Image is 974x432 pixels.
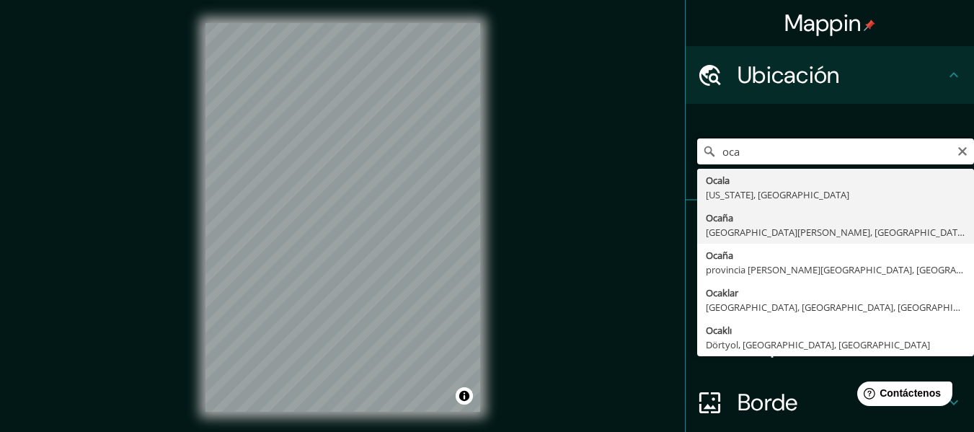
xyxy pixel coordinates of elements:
[686,46,974,104] div: Ubicación
[706,338,930,351] font: Dörtyol, [GEOGRAPHIC_DATA], [GEOGRAPHIC_DATA]
[205,23,480,412] canvas: Mapa
[706,211,733,224] font: Ocaña
[738,387,798,418] font: Borde
[686,258,974,316] div: Estilo
[706,188,849,201] font: [US_STATE], [GEOGRAPHIC_DATA]
[784,8,862,38] font: Mappin
[456,387,473,405] button: Activar o desactivar atribución
[957,144,968,157] button: Claro
[706,226,966,239] font: [GEOGRAPHIC_DATA][PERSON_NAME], [GEOGRAPHIC_DATA]
[864,19,875,31] img: pin-icon.png
[706,249,733,262] font: Ocaña
[706,174,730,187] font: Ocala
[846,376,958,416] iframe: Lanzador de widgets de ayuda
[738,60,840,90] font: Ubicación
[697,138,974,164] input: Elige tu ciudad o zona
[686,200,974,258] div: Patas
[706,286,738,299] font: Ocaklar
[706,324,732,337] font: Ocaklı
[686,374,974,431] div: Borde
[686,316,974,374] div: Disposición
